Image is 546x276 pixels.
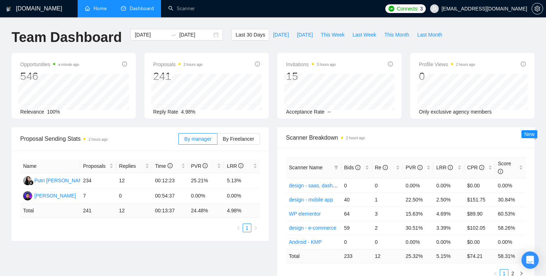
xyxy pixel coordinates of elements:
[152,204,188,218] td: 00:13:37
[346,136,365,140] time: 2 hours ago
[20,69,79,83] div: 546
[130,5,154,12] span: Dashboard
[493,271,498,276] span: left
[188,204,224,218] td: 24.48 %
[255,61,260,67] span: info-circle
[170,32,176,38] span: swap-right
[372,235,403,249] td: 0
[372,221,403,235] td: 2
[188,188,224,204] td: 0.00%
[168,163,173,168] span: info-circle
[168,5,195,12] a: searchScanner
[524,131,534,137] span: New
[419,60,475,69] span: Profile Views
[383,165,388,170] span: info-circle
[88,137,108,141] time: 2 hours ago
[521,251,539,269] div: Open Intercom Messenger
[341,178,372,192] td: 0
[179,31,212,39] input: End date
[495,249,526,263] td: 58.31 %
[348,29,380,41] button: Last Week
[83,162,108,170] span: Proposals
[344,165,360,170] span: Bids
[495,178,526,192] td: 0.00%
[433,221,464,235] td: 3.39%
[184,136,211,142] span: By manager
[433,249,464,263] td: 5.15 %
[464,221,495,235] td: $102.05
[433,178,464,192] td: 0.00%
[20,134,178,143] span: Proposal Sending Stats
[170,32,176,38] span: to
[34,192,76,200] div: [PERSON_NAME]
[448,165,453,170] span: info-circle
[183,63,203,67] time: 2 hours ago
[433,192,464,207] td: 2.50%
[273,31,289,39] span: [DATE]
[236,226,240,230] span: left
[532,6,543,12] a: setting
[432,6,437,11] span: user
[372,192,403,207] td: 1
[495,221,526,235] td: 58.26%
[191,163,208,169] span: PVR
[532,3,543,14] button: setting
[341,221,372,235] td: 59
[389,6,394,12] img: upwork-logo.png
[403,207,433,221] td: 15.63%
[269,29,293,41] button: [DATE]
[235,31,265,39] span: Last 30 Days
[224,173,260,188] td: 5.13%
[116,188,152,204] td: 0
[334,165,338,170] span: filter
[289,165,322,170] span: Scanner Name
[34,177,88,184] div: Putri [PERSON_NAME]
[80,173,116,188] td: 234
[23,176,32,185] img: PM
[80,204,116,218] td: 241
[433,235,464,249] td: 0.00%
[372,178,403,192] td: 0
[12,29,122,46] h1: Team Dashboard
[243,224,251,232] li: 1
[495,235,526,249] td: 0.00%
[289,183,348,188] a: design - saas, dashboards
[380,29,413,41] button: This Month
[20,159,80,173] th: Name
[403,235,433,249] td: 0.00%
[403,192,433,207] td: 22.50%
[417,31,442,39] span: Last Month
[293,29,317,41] button: [DATE]
[433,207,464,221] td: 4.69%
[121,6,126,11] span: dashboard
[375,165,388,170] span: Re
[403,249,433,263] td: 25.32 %
[286,249,341,263] td: Total
[135,31,168,39] input: Start date
[29,180,34,185] img: gigradar-bm.png
[153,69,203,83] div: 241
[116,159,152,173] th: Replies
[116,173,152,188] td: 12
[297,31,313,39] span: [DATE]
[317,63,336,67] time: 3 hours ago
[20,204,80,218] td: Total
[251,224,260,232] button: right
[188,173,224,188] td: 25.21%
[464,192,495,207] td: $151.75
[243,224,251,232] a: 1
[289,239,322,245] a: Android - KMP
[152,188,188,204] td: 00:54:37
[47,109,60,115] span: 100%
[467,165,484,170] span: CPR
[406,165,422,170] span: PVR
[403,221,433,235] td: 30.51%
[498,161,511,174] span: Score
[286,60,336,69] span: Invitations
[464,235,495,249] td: $0.00
[372,249,403,263] td: 12
[328,109,331,115] span: --
[153,60,203,69] span: Proposals
[388,61,393,67] span: info-circle
[238,163,243,168] span: info-circle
